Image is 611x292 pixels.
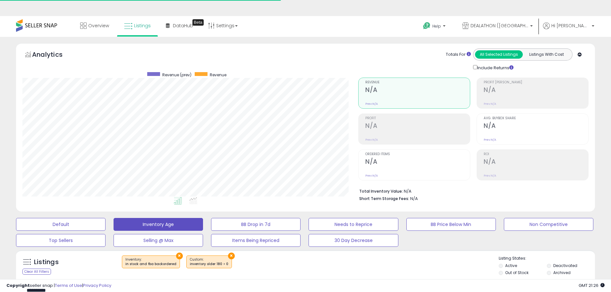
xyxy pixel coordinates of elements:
[32,50,75,61] h5: Analytics
[176,253,183,259] button: ×
[446,52,471,58] div: Totals For
[359,187,584,195] li: N/A
[192,19,204,26] div: Tooltip anchor
[114,234,203,247] button: Selling @ Max
[125,257,176,267] span: Inventory :
[365,174,378,178] small: Prev: N/A
[211,234,301,247] button: Items Being Repriced
[410,196,418,202] span: N/A
[6,283,111,289] div: seller snap | |
[553,270,571,275] label: Archived
[484,174,496,178] small: Prev: N/A
[551,22,590,29] span: Hi [PERSON_NAME]
[484,102,496,106] small: Prev: N/A
[365,138,378,142] small: Prev: N/A
[134,22,151,29] span: Listings
[88,22,109,29] span: Overview
[365,122,470,131] h2: N/A
[162,72,191,78] span: Revenue (prev)
[504,218,593,231] button: Non Competitive
[475,50,523,59] button: All Selected Listings
[505,270,529,275] label: Out of Stock
[114,218,203,231] button: Inventory Age
[365,117,470,120] span: Profit
[365,158,470,167] h2: N/A
[125,262,176,266] div: in stock and fba backordered
[543,22,594,37] a: Hi [PERSON_NAME]
[228,253,235,259] button: ×
[484,122,588,131] h2: N/A
[6,282,30,288] strong: Copyright
[75,16,114,35] a: Overview
[359,196,409,201] b: Short Term Storage Fees:
[210,72,226,78] span: Revenue
[484,86,588,95] h2: N/A
[34,258,59,267] h5: Listings
[505,263,517,268] label: Active
[579,282,605,288] span: 2025-09-10 21:26 GMT
[190,257,228,267] span: Custom:
[484,153,588,156] span: ROI
[309,218,398,231] button: Needs to Reprice
[203,16,242,35] a: Settings
[423,22,431,30] i: Get Help
[365,86,470,95] h2: N/A
[119,16,156,35] a: Listings
[211,218,301,231] button: BB Drop in 7d
[309,234,398,247] button: 30 Day Decrease
[418,17,452,37] a: Help
[522,50,570,59] button: Listings With Cost
[22,269,51,275] div: Clear All Filters
[173,22,193,29] span: DataHub
[16,234,106,247] button: Top Sellers
[83,282,111,288] a: Privacy Policy
[499,255,595,262] p: Listing States:
[457,16,538,37] a: DEALATHON ([GEOGRAPHIC_DATA])
[471,22,528,29] span: DEALATHON ([GEOGRAPHIC_DATA])
[365,102,378,106] small: Prev: N/A
[406,218,496,231] button: BB Price Below Min
[365,81,470,84] span: Revenue
[484,81,588,84] span: Profit [PERSON_NAME]
[161,16,198,35] a: DataHub
[432,23,441,29] span: Help
[484,138,496,142] small: Prev: N/A
[484,117,588,120] span: Avg. Buybox Share
[359,188,403,194] b: Total Inventory Value:
[484,158,588,167] h2: N/A
[365,153,470,156] span: Ordered Items
[55,282,82,288] a: Terms of Use
[190,262,228,266] div: inventory older 180 > 0
[16,218,106,231] button: Default
[553,263,577,268] label: Deactivated
[468,64,521,71] div: Include Returns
